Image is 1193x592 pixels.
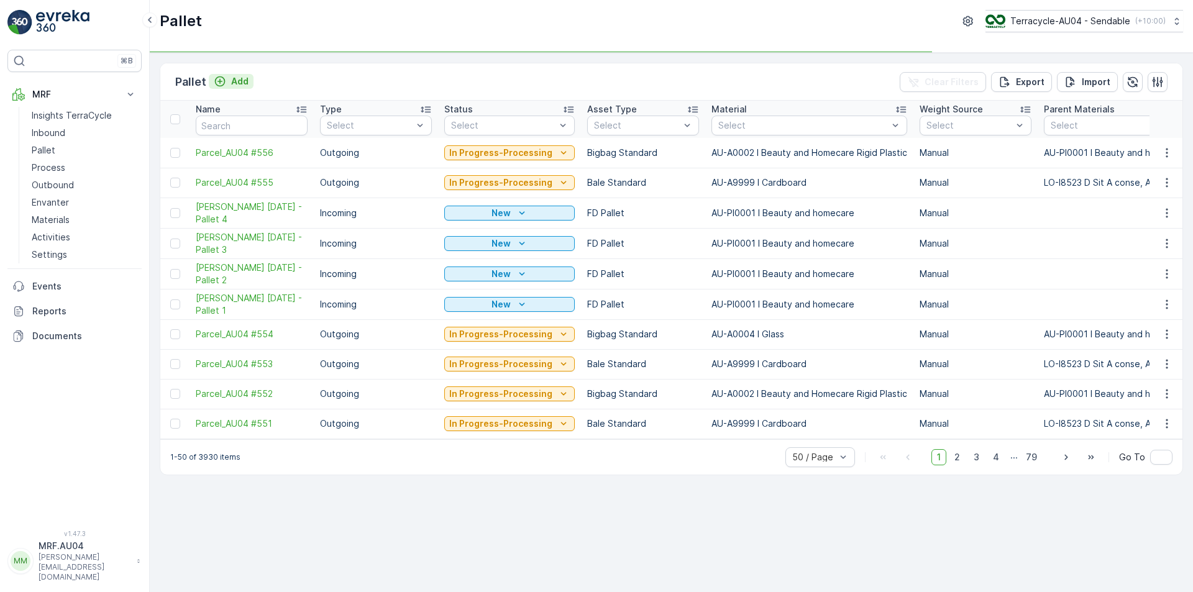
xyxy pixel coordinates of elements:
[32,214,70,226] p: Materials
[581,258,705,289] td: FD Pallet
[314,349,438,379] td: Outgoing
[581,168,705,198] td: Bale Standard
[913,138,1038,168] td: Manual
[449,328,552,340] p: In Progress-Processing
[451,119,555,132] p: Select
[491,298,511,311] p: New
[170,329,180,339] div: Toggle Row Selected
[196,417,308,430] a: Parcel_AU04 #551
[926,119,1012,132] p: Select
[449,358,552,370] p: In Progress-Processing
[711,103,747,116] p: Material
[327,119,413,132] p: Select
[39,552,130,582] p: [PERSON_NAME][EMAIL_ADDRESS][DOMAIN_NAME]
[196,103,221,116] p: Name
[594,119,680,132] p: Select
[41,541,119,552] span: Parcel_AU04 #556
[444,357,575,371] button: In Progress-Processing
[7,274,142,299] a: Events
[11,204,41,214] span: Name :
[32,88,117,101] p: MRF
[66,286,126,296] span: Bale Standard
[444,266,575,281] button: New
[32,196,69,209] p: Envanter
[53,306,150,317] span: AU-A9999 I Cardboard
[581,379,705,409] td: Bigbag Standard
[170,359,180,369] div: Toggle Row Selected
[36,10,89,35] img: logo_light-DOdMpM7g.png
[170,178,180,188] div: Toggle Row Selected
[931,449,946,465] span: 1
[913,289,1038,319] td: Manual
[196,201,308,225] a: FD Mecca 13.8.25 - Pallet 4
[705,198,913,228] td: AU-PI0001 I Beauty and homecare
[449,147,552,159] p: In Progress-Processing
[27,246,142,263] a: Settings
[444,416,575,431] button: In Progress-Processing
[581,138,705,168] td: Bigbag Standard
[73,224,93,235] span: 60.4
[549,348,642,363] p: Parcel_AU04 #556
[196,292,308,317] a: FD Mecca 13.8.25 - Pallet 1
[196,388,308,400] a: Parcel_AU04 #552
[27,142,142,159] a: Pallet
[11,562,73,572] span: Total Weight :
[449,388,552,400] p: In Progress-Processing
[444,236,575,251] button: New
[444,175,575,190] button: In Progress-Processing
[7,540,142,582] button: MMMRF.AU04[PERSON_NAME][EMAIL_ADDRESS][DOMAIN_NAME]
[196,292,308,317] span: [PERSON_NAME] [DATE] - Pallet 1
[175,73,206,91] p: Pallet
[7,299,142,324] a: Reports
[196,231,308,256] span: [PERSON_NAME] [DATE] - Pallet 3
[314,289,438,319] td: Incoming
[444,297,575,312] button: New
[196,358,308,370] span: Parcel_AU04 #553
[705,258,913,289] td: AU-PI0001 I Beauty and homecare
[27,159,142,176] a: Process
[1135,16,1166,26] p: ( +10:00 )
[913,349,1038,379] td: Manual
[985,10,1183,32] button: Terracycle-AU04 - Sendable(+10:00)
[705,289,913,319] td: AU-PI0001 I Beauty and homecare
[991,72,1052,92] button: Export
[196,262,308,286] span: [PERSON_NAME] [DATE] - Pallet 2
[11,245,65,255] span: Net Weight :
[196,147,308,159] span: Parcel_AU04 #556
[11,306,53,317] span: Material :
[160,11,202,31] p: Pallet
[170,389,180,399] div: Toggle Row Selected
[32,305,137,317] p: Reports
[968,449,985,465] span: 3
[1082,76,1110,88] p: Import
[32,127,65,139] p: Inbound
[7,324,142,348] a: Documents
[320,103,342,116] p: Type
[705,349,913,379] td: AU-A9999 I Cardboard
[925,76,979,88] p: Clear Filters
[11,224,73,235] span: Total Weight :
[170,452,240,462] p: 1-50 of 3930 items
[913,198,1038,228] td: Manual
[170,148,180,158] div: Toggle Row Selected
[705,319,913,349] td: AU-A0004 I Glass
[705,379,913,409] td: AU-A0002 I Beauty and Homecare Rigid Plastic
[491,237,511,250] p: New
[913,379,1038,409] td: Manual
[949,449,966,465] span: 2
[73,562,82,572] span: 16
[27,176,142,194] a: Outbound
[170,239,180,248] div: Toggle Row Selected
[32,179,74,191] p: Outbound
[170,208,180,218] div: Toggle Row Selected
[314,379,438,409] td: Outgoing
[913,319,1038,349] td: Manual
[314,319,438,349] td: Outgoing
[41,204,119,214] span: Parcel_AU04 #555
[1119,451,1145,463] span: Go To
[920,103,983,116] p: Weight Source
[444,145,575,160] button: In Progress-Processing
[314,228,438,258] td: Incoming
[70,265,89,276] span: 60.4
[587,103,637,116] p: Asset Type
